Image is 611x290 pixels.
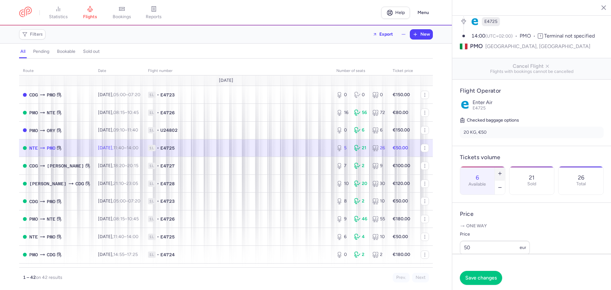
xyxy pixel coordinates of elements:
div: 16 [336,110,349,116]
strong: €180.00 [393,252,410,257]
span: • [157,145,159,151]
span: – [113,127,138,133]
span: Save changes [465,275,497,281]
time: 09:10 [113,127,125,133]
span: 1L [148,216,156,222]
div: 0 [336,127,349,133]
div: 30 [372,180,385,187]
span: 1L [148,127,156,133]
span: • [157,216,159,222]
button: New [410,30,432,39]
time: 07:20 [128,198,140,204]
span: E4723 [160,198,175,204]
span: NTE [29,233,38,240]
span: • [157,251,159,258]
span: ORY [47,127,55,134]
div: 0 [336,92,349,98]
strong: €50.00 [393,234,408,239]
span: PMO [47,198,55,205]
div: 56 [354,110,367,116]
div: 2 [354,163,367,169]
span: E4724 [160,251,175,258]
img: Enter Air logo [460,100,470,110]
strong: €100.00 [393,163,410,168]
strong: €80.00 [393,110,408,115]
time: 11:40 [113,145,124,151]
time: 07:20 [128,92,140,97]
span: reports [146,14,162,20]
span: PMO [47,233,55,240]
h4: Flight Operator [460,87,604,95]
span: – [113,163,138,168]
span: • [157,92,159,98]
div: 55 [372,216,385,222]
span: • [157,198,159,204]
div: 20 [354,180,367,187]
span: – [113,234,138,239]
strong: €150.00 [393,92,410,97]
label: Price [460,230,530,238]
button: Save changes [460,271,502,285]
span: [PERSON_NAME] [29,180,67,187]
div: 46 [354,216,367,222]
label: Available [468,182,486,187]
span: New [420,32,430,37]
div: 10 [372,198,385,204]
span: Help [395,10,405,15]
div: 5 [336,145,349,151]
span: [DATE], [98,234,138,239]
span: PMO [470,42,483,50]
span: Flights with bookings cannot be cancelled [457,69,606,74]
th: number of seats [333,66,389,76]
span: PMO [520,32,538,40]
p: Total [576,181,586,187]
span: E4725 [484,18,497,25]
div: 4 [354,234,367,240]
span: E4728 [160,180,175,187]
p: 21 [529,174,534,181]
span: on 42 results [36,275,62,280]
span: CDG [29,162,38,169]
time: 23:05 [126,181,138,186]
span: [DATE], [98,145,138,151]
time: 21:10 [113,181,124,186]
span: E4725 [160,145,175,151]
span: E4723 [160,92,175,98]
div: 6 [354,127,367,133]
div: 0 [336,251,349,258]
span: 1L [148,180,156,187]
strong: €50.00 [393,145,408,151]
th: Ticket price [389,66,417,76]
span: [DATE] [219,78,233,83]
span: 1L [148,234,156,240]
span: [DATE], [98,110,139,115]
span: [DATE], [98,127,138,133]
span: statistics [49,14,68,20]
a: CitizenPlane red outlined logo [19,7,32,18]
button: Next [412,273,429,282]
p: One way [460,223,604,229]
div: 6 [372,127,385,133]
span: Export [379,32,393,37]
span: [GEOGRAPHIC_DATA], [GEOGRAPHIC_DATA] [485,42,590,50]
div: 6 [336,234,349,240]
strong: €180.00 [393,216,410,222]
strong: €150.00 [393,127,410,133]
span: – [113,181,138,186]
h5: Checked baggage options [460,117,604,124]
span: CDG [47,251,55,258]
span: PMO [29,216,38,223]
strong: €120.00 [393,181,410,186]
strong: 1 – 42 [23,275,36,280]
time: 05:00 [113,92,126,97]
h4: bookable [57,49,75,54]
h4: sold out [83,49,100,54]
span: – [113,145,138,151]
a: statistics [42,6,74,20]
span: T [538,33,543,39]
time: 20:15 [127,163,138,168]
a: reports [138,6,170,20]
span: PMO [47,145,55,152]
div: 26 [372,145,385,151]
span: • [157,110,159,116]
